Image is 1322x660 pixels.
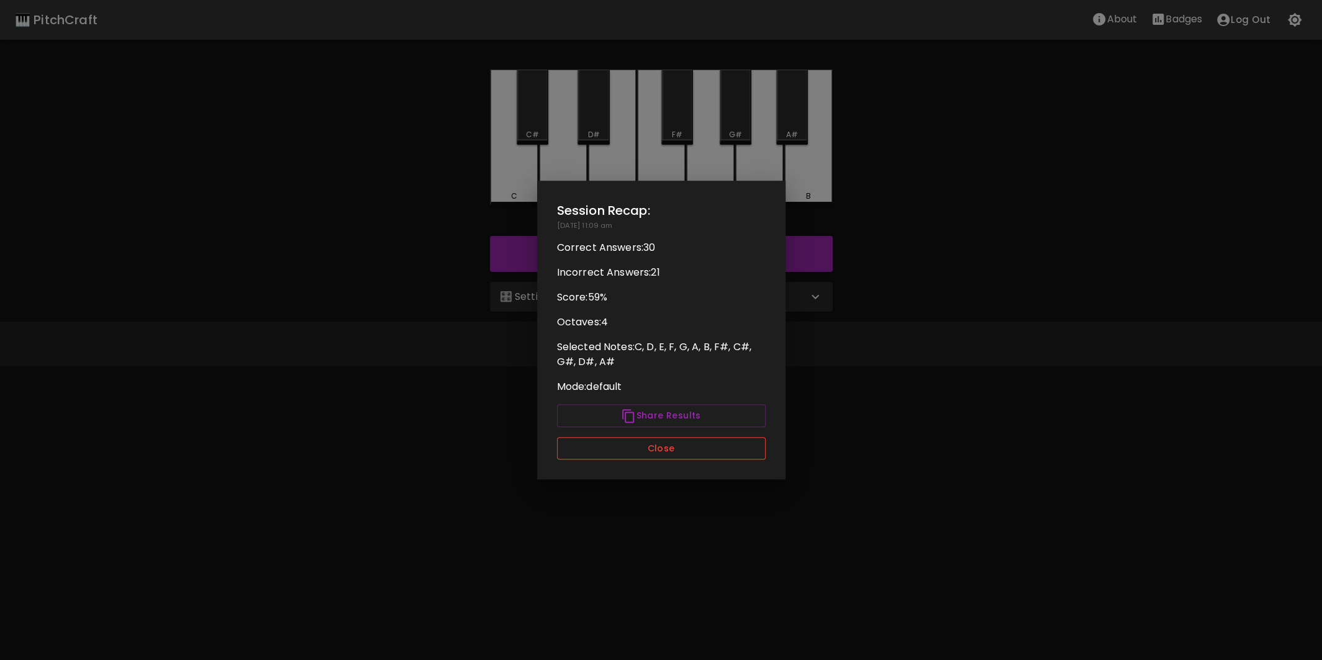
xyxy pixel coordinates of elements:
[557,315,766,330] p: Octaves: 4
[557,201,766,220] h2: Session Recap:
[557,379,766,394] p: Mode: default
[557,340,766,369] p: Selected Notes: C, D, E, F, G, A, B, F#, C#, G#, D#, A#
[557,220,766,231] p: [DATE] 11:09 am
[557,404,766,427] button: Share Results
[557,265,766,280] p: Incorrect Answers: 21
[557,290,766,305] p: Score: 59 %
[557,437,766,460] button: Close
[557,240,766,255] p: Correct Answers: 30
